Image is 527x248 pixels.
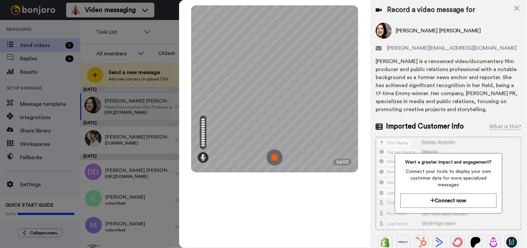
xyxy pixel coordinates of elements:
[489,237,499,248] img: Drip
[452,237,463,248] img: ConvertKit
[398,237,409,248] img: Ontraport
[386,121,465,132] span: Imported Customer Info
[401,159,497,166] span: Want a greater impact and engagement?
[380,237,391,248] img: Shopify
[387,44,518,52] span: [PERSON_NAME][EMAIL_ADDRESS][DOMAIN_NAME]
[401,194,497,208] button: Connect now
[416,237,427,248] img: Hubspot
[376,57,522,113] div: [PERSON_NAME] is a renowned video/documentary film producer and public relations professional wit...
[490,122,522,131] div: What is this?
[471,237,481,248] img: Patreon
[267,150,283,166] img: ic_record_stop.svg
[507,237,517,248] img: GoHighLevel
[401,168,497,188] span: Connect your tools to display your own customer data for more specialized messages
[434,237,445,248] img: ActiveCampaign
[334,159,352,166] div: 04:00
